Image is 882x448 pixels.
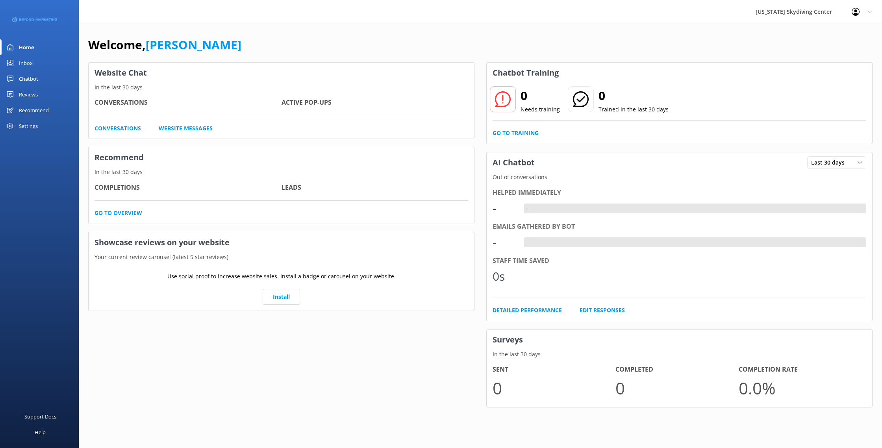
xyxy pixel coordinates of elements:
[88,35,241,54] h1: Welcome,
[19,39,34,55] div: Home
[89,63,474,83] h3: Website Chat
[493,233,516,252] div: -
[89,83,474,92] p: In the last 30 days
[598,86,669,105] h2: 0
[263,289,300,305] a: Install
[282,183,469,193] h4: Leads
[493,129,539,137] a: Go to Training
[89,168,474,176] p: In the last 30 days
[35,424,46,440] div: Help
[282,98,469,108] h4: Active Pop-ups
[524,204,530,214] div: -
[94,98,282,108] h4: Conversations
[19,87,38,102] div: Reviews
[493,256,866,266] div: Staff time saved
[89,253,474,261] p: Your current review carousel (latest 5 star reviews)
[487,330,872,350] h3: Surveys
[94,183,282,193] h4: Completions
[94,209,142,217] a: Go to overview
[167,272,396,281] p: Use social proof to increase website sales. Install a badge or carousel on your website.
[89,232,474,253] h3: Showcase reviews on your website
[24,409,56,424] div: Support Docs
[521,105,560,114] p: Needs training
[89,147,474,168] h3: Recommend
[159,124,213,133] a: Website Messages
[811,158,849,167] span: Last 30 days
[487,173,872,181] p: Out of conversations
[493,306,562,315] a: Detailed Performance
[493,199,516,218] div: -
[487,350,872,359] p: In the last 30 days
[94,124,141,133] a: Conversations
[524,237,530,248] div: -
[739,365,862,375] h4: Completion Rate
[493,267,516,286] div: 0s
[493,222,866,232] div: Emails gathered by bot
[580,306,625,315] a: Edit Responses
[19,55,33,71] div: Inbox
[12,17,57,23] img: 3-1676954853.png
[487,63,565,83] h3: Chatbot Training
[19,71,38,87] div: Chatbot
[493,365,615,375] h4: Sent
[493,188,866,198] div: Helped immediately
[615,365,738,375] h4: Completed
[739,375,862,401] p: 0.0 %
[615,375,738,401] p: 0
[19,118,38,134] div: Settings
[19,102,49,118] div: Recommend
[598,105,669,114] p: Trained in the last 30 days
[487,152,541,173] h3: AI Chatbot
[521,86,560,105] h2: 0
[493,375,615,401] p: 0
[146,37,241,53] a: [PERSON_NAME]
